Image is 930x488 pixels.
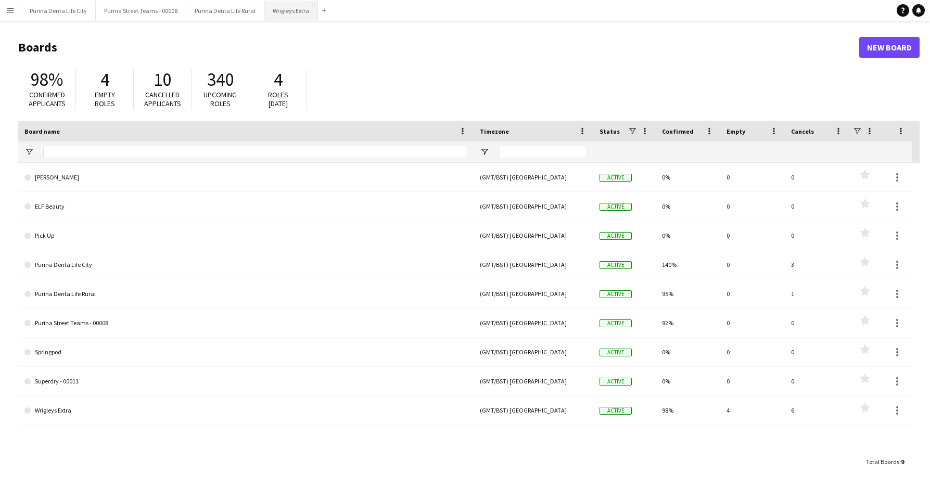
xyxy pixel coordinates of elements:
[656,367,720,395] div: 0%
[859,37,920,58] a: New Board
[24,396,467,425] a: Wrigleys Extra
[21,1,96,21] button: Purina Denta Life City
[24,163,467,192] a: [PERSON_NAME]
[600,290,632,298] span: Active
[720,250,785,279] div: 0
[203,90,237,108] span: Upcoming roles
[268,90,288,108] span: Roles [DATE]
[100,68,109,91] span: 4
[600,349,632,356] span: Active
[600,127,620,135] span: Status
[24,127,60,135] span: Board name
[480,127,509,135] span: Timezone
[901,458,904,466] span: 9
[474,309,593,337] div: (GMT/BST) [GEOGRAPHIC_DATA]
[43,146,467,158] input: Board name Filter Input
[720,279,785,308] div: 0
[24,367,467,396] a: Superdry - 00011
[24,147,34,157] button: Open Filter Menu
[656,309,720,337] div: 92%
[18,40,859,55] h1: Boards
[656,221,720,250] div: 0%
[474,221,593,250] div: (GMT/BST) [GEOGRAPHIC_DATA]
[474,192,593,221] div: (GMT/BST) [GEOGRAPHIC_DATA]
[656,192,720,221] div: 0%
[720,221,785,250] div: 0
[154,68,171,91] span: 10
[600,232,632,240] span: Active
[720,163,785,191] div: 0
[474,279,593,308] div: (GMT/BST) [GEOGRAPHIC_DATA]
[662,127,694,135] span: Confirmed
[791,127,814,135] span: Cancels
[785,396,849,425] div: 6
[499,146,587,158] input: Timezone Filter Input
[656,279,720,308] div: 95%
[474,163,593,191] div: (GMT/BST) [GEOGRAPHIC_DATA]
[866,452,904,472] div: :
[600,407,632,415] span: Active
[95,90,115,108] span: Empty roles
[24,338,467,367] a: Springpod
[600,174,632,182] span: Active
[474,250,593,279] div: (GMT/BST) [GEOGRAPHIC_DATA]
[785,309,849,337] div: 0
[785,163,849,191] div: 0
[600,319,632,327] span: Active
[720,396,785,425] div: 4
[785,250,849,279] div: 3
[727,127,745,135] span: Empty
[656,163,720,191] div: 0%
[866,458,899,466] span: Total Boards
[474,396,593,425] div: (GMT/BST) [GEOGRAPHIC_DATA]
[24,309,467,338] a: Purina Street Teams - 00008
[600,203,632,211] span: Active
[656,396,720,425] div: 98%
[785,367,849,395] div: 0
[96,1,186,21] button: Purina Street Teams - 00008
[720,192,785,221] div: 0
[785,192,849,221] div: 0
[24,250,467,279] a: Purina Denta Life City
[24,221,467,250] a: Pick Up
[31,68,63,91] span: 98%
[600,378,632,386] span: Active
[144,90,181,108] span: Cancelled applicants
[480,147,489,157] button: Open Filter Menu
[785,221,849,250] div: 0
[29,90,66,108] span: Confirmed applicants
[785,279,849,308] div: 1
[720,367,785,395] div: 0
[474,338,593,366] div: (GMT/BST) [GEOGRAPHIC_DATA]
[186,1,264,21] button: Purina Denta Life Rural
[24,279,467,309] a: Purina Denta Life Rural
[720,338,785,366] div: 0
[720,309,785,337] div: 0
[656,250,720,279] div: 140%
[785,338,849,366] div: 0
[474,367,593,395] div: (GMT/BST) [GEOGRAPHIC_DATA]
[207,68,234,91] span: 340
[600,261,632,269] span: Active
[264,1,318,21] button: Wrigleys Extra
[656,338,720,366] div: 0%
[24,192,467,221] a: ELF Beauty
[274,68,283,91] span: 4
